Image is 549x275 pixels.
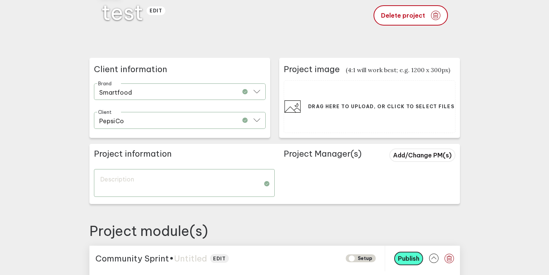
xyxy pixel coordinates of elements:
p: (4:1 will work best; e.g. 1200 x 300px) [346,66,450,74]
button: Open [253,83,260,100]
span: Untitled [174,253,207,264]
button: Delete project [374,5,448,26]
label: Client [98,109,112,115]
h2: Project information [94,148,275,163]
span: Community Sprint • [95,253,174,264]
h2: Project module(s) [89,222,460,240]
button: edit [147,6,166,15]
h2: Project image [284,64,340,74]
label: Brand [98,80,112,86]
h2: Client information [94,64,266,74]
span: Add/Change PM(s) [393,151,452,159]
button: edit [210,254,229,263]
span: SETUP [346,254,376,262]
span: Delete project [381,12,425,18]
span: Publish [398,255,419,262]
button: Publish [394,252,423,265]
button: Open [253,112,260,128]
p: Drag here to upload, or click to select files [308,104,454,109]
h3: Project Manager(s) [284,148,380,163]
button: Add/Change PM(s) [389,148,455,162]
